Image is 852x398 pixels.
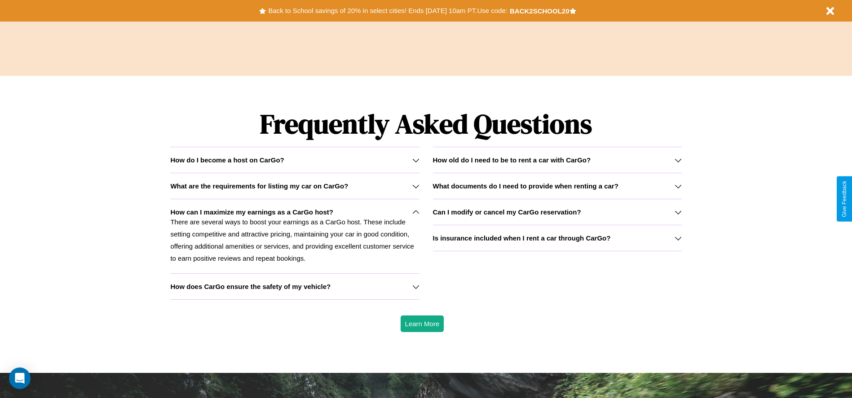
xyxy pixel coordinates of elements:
div: Open Intercom Messenger [9,367,31,389]
h3: Is insurance included when I rent a car through CarGo? [433,234,611,242]
div: Give Feedback [841,181,848,217]
h3: How do I become a host on CarGo? [170,156,284,164]
h3: How does CarGo ensure the safety of my vehicle? [170,283,331,290]
h1: Frequently Asked Questions [170,101,681,147]
button: Learn More [401,315,444,332]
h3: How can I maximize my earnings as a CarGo host? [170,208,333,216]
button: Back to School savings of 20% in select cities! Ends [DATE] 10am PT.Use code: [266,4,509,17]
b: BACK2SCHOOL20 [510,7,569,15]
p: There are several ways to boost your earnings as a CarGo host. These include setting competitive ... [170,216,419,264]
h3: What documents do I need to provide when renting a car? [433,182,618,190]
h3: How old do I need to be to rent a car with CarGo? [433,156,591,164]
h3: Can I modify or cancel my CarGo reservation? [433,208,581,216]
h3: What are the requirements for listing my car on CarGo? [170,182,348,190]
